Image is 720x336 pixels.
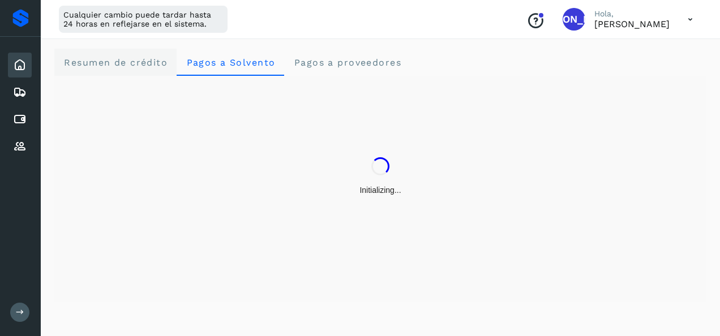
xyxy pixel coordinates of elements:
p: Jaime Amaro [594,19,670,29]
div: Embarques [8,80,32,105]
div: Cuentas por pagar [8,107,32,132]
span: Pagos a Solvento [186,57,275,68]
p: Hola, [594,9,670,19]
span: Pagos a proveedores [293,57,401,68]
div: Cualquier cambio puede tardar hasta 24 horas en reflejarse en el sistema. [59,6,228,33]
div: Proveedores [8,134,32,159]
span: Resumen de crédito [63,57,168,68]
div: Inicio [8,53,32,77]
